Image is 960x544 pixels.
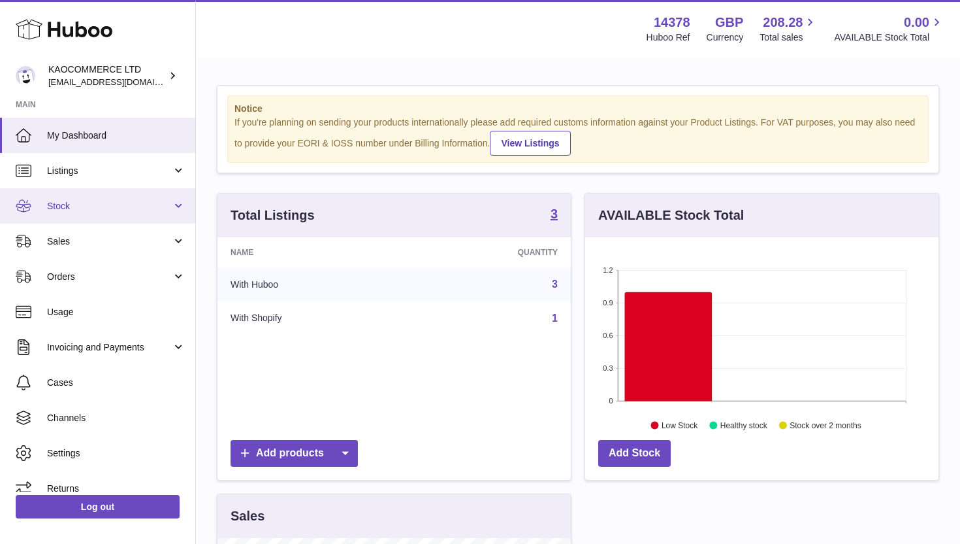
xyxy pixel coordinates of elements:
a: Log out [16,495,180,518]
strong: 3 [551,207,558,220]
td: With Huboo [217,267,408,301]
text: 1.2 [603,266,613,274]
span: Orders [47,271,172,283]
text: 0.9 [603,299,613,307]
a: 1 [552,313,558,324]
text: Low Stock [662,420,698,430]
th: Quantity [408,237,571,267]
span: Settings [47,447,185,460]
a: 208.28 Total sales [760,14,818,44]
a: 3 [551,207,558,223]
span: Usage [47,306,185,318]
a: Add Stock [598,440,671,467]
img: hello@lunera.co.uk [16,66,35,86]
h3: Sales [231,507,264,525]
span: Sales [47,235,172,248]
a: Add products [231,440,358,467]
strong: Notice [234,103,921,115]
a: 3 [552,279,558,290]
div: If you're planning on sending your products internationally please add required customs informati... [234,116,921,156]
h3: AVAILABLE Stock Total [598,207,744,224]
td: With Shopify [217,301,408,335]
a: View Listings [490,131,570,156]
span: 208.28 [763,14,803,31]
div: Currency [707,31,744,44]
strong: 14378 [654,14,690,31]
strong: GBP [715,14,743,31]
text: 0.6 [603,331,613,339]
text: Stock over 2 months [790,420,861,430]
span: Channels [47,412,185,424]
th: Name [217,237,408,267]
span: [EMAIL_ADDRESS][DOMAIN_NAME] [48,76,192,87]
h3: Total Listings [231,207,315,224]
span: AVAILABLE Stock Total [834,31,944,44]
span: Listings [47,165,172,177]
text: 0 [609,397,613,405]
span: Stock [47,200,172,212]
div: Huboo Ref [647,31,690,44]
span: Returns [47,483,185,495]
span: 0.00 [904,14,929,31]
span: Cases [47,377,185,389]
span: Invoicing and Payments [47,341,172,354]
a: 0.00 AVAILABLE Stock Total [834,14,944,44]
span: My Dashboard [47,129,185,142]
text: 0.3 [603,364,613,372]
div: KAOCOMMERCE LTD [48,63,166,88]
text: Healthy stock [720,420,768,430]
span: Total sales [760,31,818,44]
